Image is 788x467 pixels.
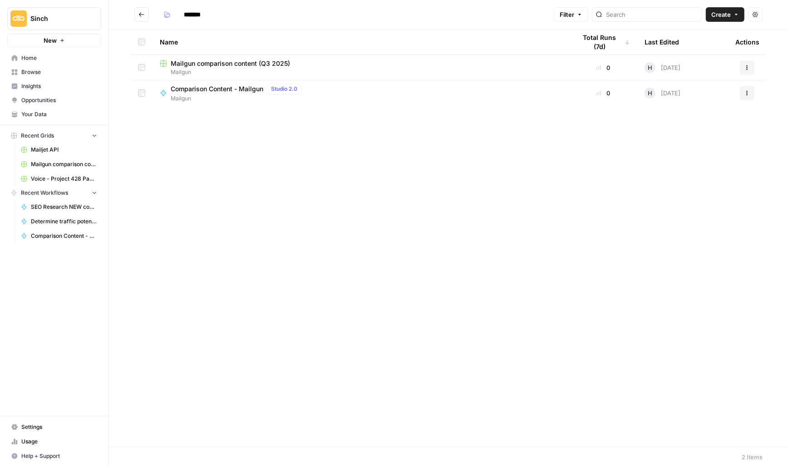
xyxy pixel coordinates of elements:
span: Your Data [21,110,97,118]
div: 2 Items [742,452,763,462]
button: Create [706,7,744,22]
a: SEO Research NEW content [17,200,101,214]
span: Help + Support [21,452,97,460]
div: [DATE] [645,88,680,98]
span: Comparison Content - Mailgun [31,232,97,240]
a: Usage [7,434,101,449]
a: Home [7,51,101,65]
a: Determine traffic potential for a keyword [17,214,101,229]
a: Opportunities [7,93,101,108]
span: Voice - Project 428 Page Builder Tracker [31,175,97,183]
div: Name [160,29,562,54]
div: [DATE] [645,62,680,73]
span: Recent Workflows [21,189,68,197]
span: Create [711,10,731,19]
span: Mailgun comparison content (Q3 2025) [31,160,97,168]
a: Insights [7,79,101,93]
button: Recent Grids [7,129,101,143]
span: H [648,88,652,98]
a: Your Data [7,107,101,122]
a: Mailgun comparison content (Q3 2025) [17,157,101,172]
span: Determine traffic potential for a keyword [31,217,97,226]
span: New [44,36,57,45]
button: Help + Support [7,449,101,463]
div: 0 [576,88,630,98]
span: Filter [560,10,574,19]
span: Opportunities [21,96,97,104]
span: SEO Research NEW content [31,203,97,211]
div: Total Runs (7d) [576,29,630,54]
span: Browse [21,68,97,76]
a: Comparison Content - Mailgun [17,229,101,243]
div: 0 [576,63,630,72]
button: Workspace: Sinch [7,7,101,30]
input: Search [606,10,698,19]
div: Last Edited [645,29,679,54]
a: Comparison Content - MailgunStudio 2.0Mailgun [160,84,562,103]
span: Settings [21,423,97,431]
span: Mailgun comparison content (Q3 2025) [171,59,290,68]
span: Studio 2.0 [271,85,297,93]
button: New [7,34,101,47]
span: Home [21,54,97,62]
img: Sinch Logo [10,10,27,27]
span: H [648,63,652,72]
span: Mailjet API [31,146,97,154]
span: Sinch [30,14,85,23]
span: Recent Grids [21,132,54,140]
a: Mailjet API [17,143,101,157]
span: Comparison Content - Mailgun [171,84,263,93]
a: Mailgun comparison content (Q3 2025)Mailgun [160,59,562,76]
span: Insights [21,82,97,90]
a: Browse [7,65,101,79]
a: Voice - Project 428 Page Builder Tracker [17,172,101,186]
button: Go back [134,7,149,22]
div: Actions [735,29,759,54]
button: Recent Workflows [7,186,101,200]
span: Usage [21,438,97,446]
button: Filter [554,7,588,22]
a: Settings [7,420,101,434]
span: Mailgun [160,68,562,76]
span: Mailgun [171,94,305,103]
